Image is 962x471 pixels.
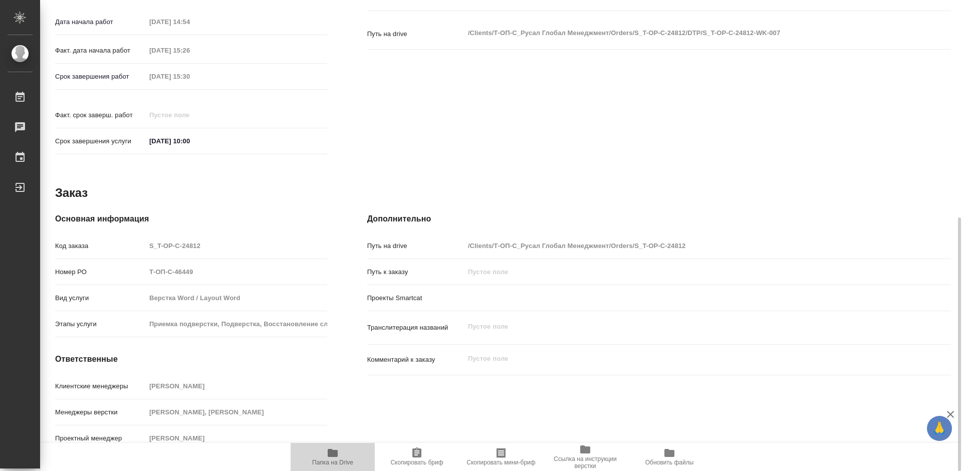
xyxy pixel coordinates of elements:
[55,46,146,56] p: Факт. дата начала работ
[927,416,952,441] button: 🙏
[146,379,327,393] input: Пустое поле
[55,381,146,391] p: Клиентские менеджеры
[146,239,327,253] input: Пустое поле
[55,17,146,27] p: Дата начала работ
[931,418,948,439] span: 🙏
[464,265,902,279] input: Пустое поле
[464,239,902,253] input: Пустое поле
[55,213,327,225] h4: Основная информация
[55,433,146,443] p: Проектный менеджер
[459,443,543,471] button: Скопировать мини-бриф
[55,185,88,201] h2: Заказ
[146,15,233,29] input: Пустое поле
[543,443,627,471] button: Ссылка на инструкции верстки
[146,265,327,279] input: Пустое поле
[55,110,146,120] p: Факт. срок заверш. работ
[55,136,146,146] p: Срок завершения услуги
[55,241,146,251] p: Код заказа
[146,317,327,331] input: Пустое поле
[466,459,535,466] span: Скопировать мини-бриф
[312,459,353,466] span: Папка на Drive
[146,405,327,419] input: Пустое поле
[55,293,146,303] p: Вид услуги
[55,72,146,82] p: Срок завершения работ
[367,241,464,251] p: Путь на drive
[146,69,233,84] input: Пустое поле
[146,291,327,305] input: Пустое поле
[291,443,375,471] button: Папка на Drive
[390,459,443,466] span: Скопировать бриф
[627,443,711,471] button: Обновить файлы
[645,459,694,466] span: Обновить файлы
[464,25,902,42] textarea: /Clients/Т-ОП-С_Русал Глобал Менеджмент/Orders/S_T-OP-C-24812/DTP/S_T-OP-C-24812-WK-007
[375,443,459,471] button: Скопировать бриф
[367,323,464,333] p: Транслитерация названий
[367,213,951,225] h4: Дополнительно
[146,431,327,445] input: Пустое поле
[55,267,146,277] p: Номер РО
[55,319,146,329] p: Этапы услуги
[367,267,464,277] p: Путь к заказу
[146,108,233,122] input: Пустое поле
[367,355,464,365] p: Комментарий к заказу
[549,455,621,469] span: Ссылка на инструкции верстки
[367,29,464,39] p: Путь на drive
[55,407,146,417] p: Менеджеры верстки
[55,353,327,365] h4: Ответственные
[146,134,233,148] input: ✎ Введи что-нибудь
[146,43,233,58] input: Пустое поле
[367,293,464,303] p: Проекты Smartcat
